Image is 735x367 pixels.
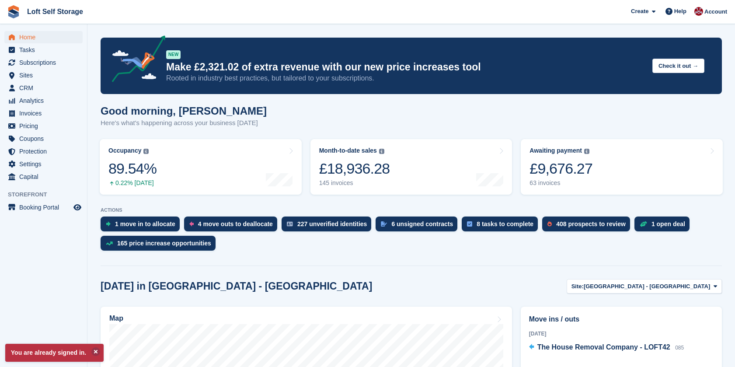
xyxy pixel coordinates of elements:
span: The House Removal Company - LOFT42 [537,343,670,351]
span: Account [704,7,727,16]
a: 8 tasks to complete [462,217,542,236]
a: menu [4,94,83,107]
a: The House Removal Company - LOFT42 085 [529,342,684,353]
div: Occupancy [108,147,141,154]
div: 63 invoices [529,179,592,187]
a: menu [4,145,83,157]
span: Sites [19,69,72,81]
button: Check it out → [652,59,704,73]
div: 145 invoices [319,179,390,187]
a: 408 prospects to review [542,217,634,236]
div: 6 unsigned contracts [391,220,453,227]
h2: Move ins / outs [529,314,714,325]
p: Here's what's happening across your business [DATE] [101,118,267,128]
img: move_ins_to_allocate_icon-fdf77a2bb77ea45bf5b3d319d69a93e2d87916cf1d5bf7949dd705db3b84f3ca.svg [106,221,111,227]
span: Home [19,31,72,43]
img: icon-info-grey-7440780725fd019a000dd9b08b2336e03edf1995a4989e88bcd33f0948082b44.svg [143,149,149,154]
img: contract_signature_icon-13c848040528278c33f63329250d36e43548de30e8caae1d1a13099fd9432cc5.svg [381,221,387,227]
div: 0.22% [DATE] [108,179,157,187]
a: menu [4,31,83,43]
a: menu [4,82,83,94]
button: Site: [GEOGRAPHIC_DATA] - [GEOGRAPHIC_DATA] [567,279,722,294]
img: price_increase_opportunities-93ffe204e8149a01c8c9dc8f82e8f89637d9d84a8eef4429ea346261dce0b2c0.svg [106,241,113,245]
img: icon-info-grey-7440780725fd019a000dd9b08b2336e03edf1995a4989e88bcd33f0948082b44.svg [379,149,384,154]
a: menu [4,133,83,145]
a: Preview store [72,202,83,213]
div: NEW [166,50,181,59]
span: Site: [571,282,584,291]
div: [DATE] [529,330,714,338]
img: task-75834270c22a3079a89374b754ae025e5fb1db73e45f91037f5363f120a921f8.svg [467,221,472,227]
img: stora-icon-8386f47178a22dfd0bd8f6a31ec36ba5ce8667c1dd55bd0f319d3a0aa187defe.svg [7,5,20,18]
span: CRM [19,82,72,94]
img: deal-1b604bf984904fb50ccaf53a9ad4b4a5d6e5aea283cecdc64d6e3604feb123c2.svg [640,221,647,227]
div: 89.54% [108,160,157,178]
span: [GEOGRAPHIC_DATA] - [GEOGRAPHIC_DATA] [584,282,710,291]
h1: Good morning, [PERSON_NAME] [101,105,267,117]
a: Occupancy 89.54% 0.22% [DATE] [100,139,302,195]
span: Create [631,7,648,16]
span: Protection [19,145,72,157]
div: 4 move outs to deallocate [198,220,273,227]
span: Storefront [8,190,87,199]
span: Subscriptions [19,56,72,69]
img: prospect-51fa495bee0391a8d652442698ab0144808aea92771e9ea1ae160a38d050c398.svg [547,221,552,227]
div: £9,676.27 [529,160,592,178]
a: Month-to-date sales £18,936.28 145 invoices [310,139,512,195]
span: Settings [19,158,72,170]
div: Month-to-date sales [319,147,377,154]
a: 1 open deal [634,217,694,236]
a: menu [4,120,83,132]
img: price-adjustments-announcement-icon-8257ccfd72463d97f412b2fc003d46551f7dbcb40ab6d574587a9cd5c0d94... [105,35,166,85]
a: Awaiting payment £9,676.27 63 invoices [521,139,723,195]
div: 165 price increase opportunities [117,240,211,247]
div: 408 prospects to review [556,220,626,227]
span: Analytics [19,94,72,107]
span: Booking Portal [19,201,72,213]
a: 4 move outs to deallocate [184,217,282,236]
h2: [DATE] in [GEOGRAPHIC_DATA] - [GEOGRAPHIC_DATA] [101,280,372,292]
a: 6 unsigned contracts [376,217,462,236]
a: menu [4,56,83,69]
span: Pricing [19,120,72,132]
img: James Johnson [694,7,703,16]
div: 227 unverified identities [297,220,367,227]
p: Make £2,321.02 of extra revenue with our new price increases tool [166,61,645,73]
div: 8 tasks to complete [477,220,533,227]
a: menu [4,158,83,170]
p: You are already signed in. [5,344,104,362]
a: menu [4,69,83,81]
span: Help [674,7,686,16]
a: menu [4,171,83,183]
a: menu [4,44,83,56]
div: £18,936.28 [319,160,390,178]
a: 1 move in to allocate [101,217,184,236]
img: verify_identity-adf6edd0f0f0b5bbfe63781bf79b02c33cf7c696d77639b501bdc392416b5a36.svg [287,221,293,227]
a: Loft Self Storage [24,4,87,19]
span: Tasks [19,44,72,56]
div: Awaiting payment [529,147,582,154]
a: 227 unverified identities [282,217,376,236]
div: 1 open deal [651,220,685,227]
h2: Map [109,315,123,322]
p: ACTIONS [101,207,722,213]
p: Rooted in industry best practices, but tailored to your subscriptions. [166,73,645,83]
img: move_outs_to_deallocate_icon-f764333ba52eb49d3ac5e1228854f67142a1ed5810a6f6cc68b1a99e826820c5.svg [189,221,194,227]
span: 085 [675,345,684,351]
a: menu [4,107,83,119]
a: menu [4,201,83,213]
div: 1 move in to allocate [115,220,175,227]
span: Coupons [19,133,72,145]
a: 165 price increase opportunities [101,236,220,255]
span: Capital [19,171,72,183]
span: Invoices [19,107,72,119]
img: icon-info-grey-7440780725fd019a000dd9b08b2336e03edf1995a4989e88bcd33f0948082b44.svg [584,149,589,154]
